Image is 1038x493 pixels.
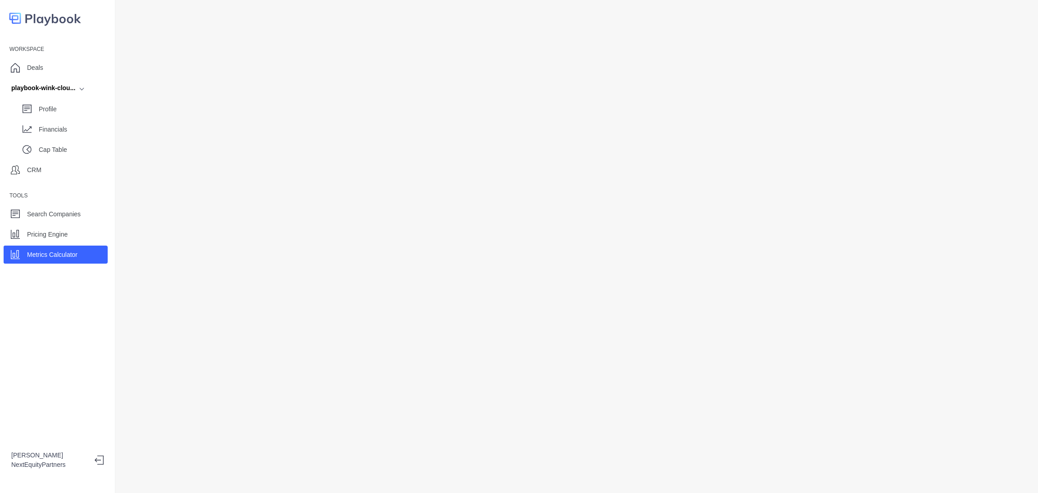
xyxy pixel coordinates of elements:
[27,165,41,175] p: CRM
[11,451,87,460] p: [PERSON_NAME]
[11,460,87,470] p: NextEquityPartners
[27,250,77,260] p: Metrics Calculator
[130,9,1024,484] iframe: Metrics Calculator
[39,105,108,114] p: Profile
[39,125,108,134] p: Financials
[27,210,81,219] p: Search Companies
[27,63,43,73] p: Deals
[27,230,68,239] p: Pricing Engine
[11,83,75,93] div: playbook-wink-clou...
[9,9,81,27] img: logo-colored
[39,145,108,155] p: Cap Table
